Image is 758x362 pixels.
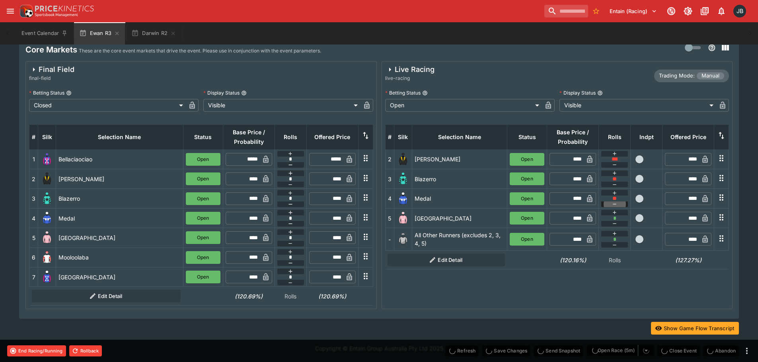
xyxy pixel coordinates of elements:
th: Status [507,124,547,149]
button: Display Status [597,90,603,96]
th: Independent [631,124,663,149]
th: # [385,124,394,149]
td: [GEOGRAPHIC_DATA] [56,267,183,287]
button: Open [510,233,544,246]
span: Manual [697,72,724,80]
td: [GEOGRAPHIC_DATA] [412,208,507,228]
button: more [742,346,752,356]
td: Medal [56,208,183,228]
button: Betting Status [422,90,428,96]
div: Closed [29,99,186,112]
p: Trading Mode: [659,72,695,80]
div: split button [587,345,654,356]
button: Show Game Flow Transcript [651,322,739,335]
button: End Racing/Running [7,345,66,356]
th: Base Price / Probability [223,124,275,149]
td: 4 [29,208,38,228]
img: PriceKinetics Logo [18,3,33,19]
p: Display Status [559,89,596,96]
button: open drawer [3,4,18,18]
p: Betting Status [385,89,421,96]
button: Open [510,212,544,225]
h6: (127.27%) [665,256,712,264]
button: Documentation [698,4,712,18]
th: Offered Price [306,124,358,149]
td: 3 [385,169,394,189]
p: Rolls [277,292,304,300]
input: search [544,5,588,17]
button: Open [186,251,220,264]
button: Edit Detail [388,254,505,266]
td: All Other Runners (excludes 2, 3, 4, 5) [412,228,507,251]
td: [PERSON_NAME] [56,169,183,189]
td: 5 [29,228,38,248]
button: Rollback [69,345,102,356]
div: Final Field [29,65,74,74]
button: Darwin R2 [127,22,181,45]
span: Mark an event as closed and abandoned. [703,346,739,354]
td: 2 [29,169,38,189]
img: runner 5 [397,212,409,225]
p: Betting Status [29,89,64,96]
td: 6 [29,248,38,267]
button: Open [186,172,220,185]
td: Blazerro [412,169,507,189]
th: Rolls [599,124,631,149]
td: Bellaciaociao [56,149,183,169]
h6: (120.16%) [550,256,596,264]
button: No Bookmarks [590,5,602,17]
img: runner 5 [41,231,53,244]
div: Visible [203,99,360,112]
img: runner 7 [41,271,53,283]
img: Sportsbook Management [35,13,78,17]
span: live-racing [385,74,435,82]
button: Open [186,212,220,225]
td: 3 [29,189,38,208]
td: [PERSON_NAME] [412,149,507,169]
p: These are the core event markets that drive the event. Please use in conjunction with the event p... [79,47,321,55]
img: blank-silk.png [397,233,409,246]
div: Josh Brown [733,5,746,17]
td: - [385,228,394,251]
th: Silk [394,124,412,149]
td: 2 [385,149,394,169]
th: Status [183,124,223,149]
img: runner 4 [41,212,53,225]
td: [GEOGRAPHIC_DATA] [56,228,183,248]
img: runner 6 [41,251,53,264]
button: Open [510,192,544,205]
th: Selection Name [412,124,507,149]
button: Edit Detail [32,290,181,302]
img: runner 3 [397,172,409,185]
button: Open [186,192,220,205]
th: # [29,124,38,149]
button: Open [510,153,544,166]
button: Event Calendar [17,22,72,45]
button: Open [186,153,220,166]
td: 1 [29,149,38,169]
td: 5 [385,208,394,228]
div: Live Racing [385,65,435,74]
button: Open [510,172,544,185]
th: Offered Price [663,124,714,149]
img: runner 2 [41,172,53,185]
img: runner 4 [397,192,409,205]
button: Josh Brown [731,2,748,20]
button: Ewan R3 [74,22,125,45]
td: 7 [29,267,38,287]
p: Display Status [203,89,240,96]
button: Connected to PK [664,4,678,18]
button: Display Status [241,90,247,96]
th: Base Price / Probability [547,124,599,149]
div: Open [385,99,542,112]
th: Silk [38,124,56,149]
button: Open [186,231,220,244]
span: final-field [29,74,74,82]
h6: (120.69%) [225,292,272,300]
img: runner 1 [41,153,53,166]
th: Selection Name [56,124,183,149]
th: Rolls [275,124,306,149]
button: Betting Status [66,90,72,96]
td: Blazerro [56,189,183,208]
img: PriceKinetics [35,6,94,12]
